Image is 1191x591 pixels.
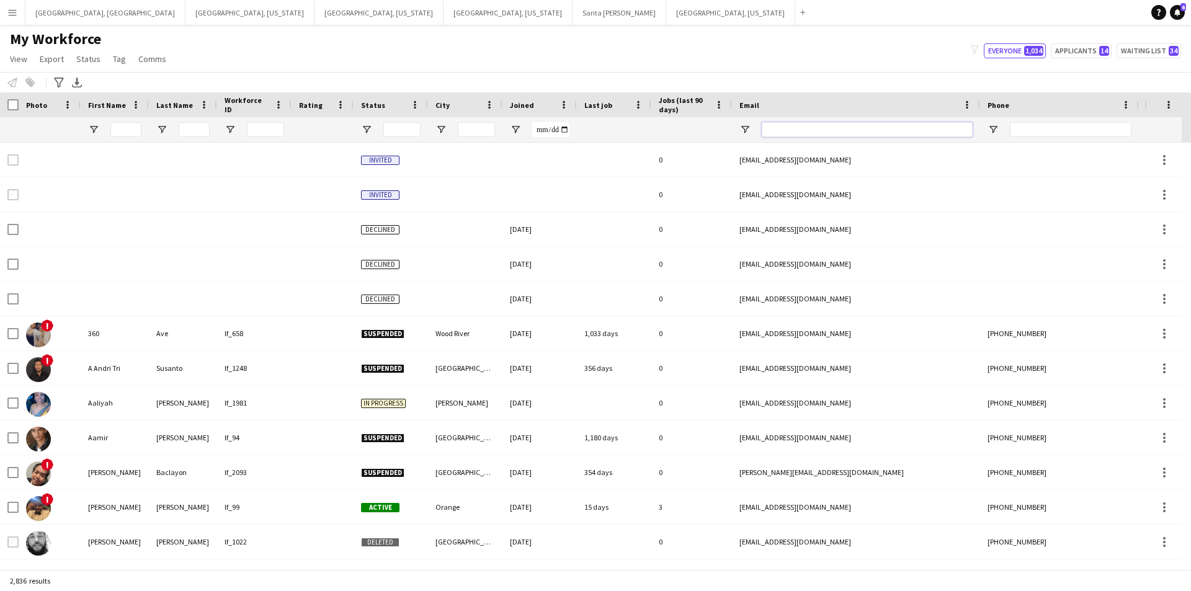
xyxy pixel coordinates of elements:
[651,455,732,489] div: 0
[149,316,217,350] div: Ave
[26,100,47,110] span: Photo
[81,455,149,489] div: [PERSON_NAME]
[732,351,980,385] div: [EMAIL_ADDRESS][DOMAIN_NAME]
[88,100,126,110] span: First Name
[81,420,149,455] div: Aamir
[138,53,166,64] span: Comms
[361,433,404,443] span: Suspended
[651,525,732,559] div: 0
[41,493,53,505] span: !
[651,177,732,211] div: 0
[361,538,399,547] span: Deleted
[732,143,980,177] div: [EMAIL_ADDRESS][DOMAIN_NAME]
[88,124,99,135] button: Open Filter Menu
[659,96,710,114] span: Jobs (last 90 days)
[361,329,404,339] span: Suspended
[217,386,292,420] div: lf_1981
[7,536,19,548] input: Row Selection is disabled for this row (unchecked)
[81,525,149,559] div: [PERSON_NAME]
[41,458,53,471] span: !
[361,295,399,304] span: Declined
[577,420,651,455] div: 1,180 days
[980,316,1139,350] div: [PHONE_NUMBER]
[428,455,502,489] div: [GEOGRAPHIC_DATA]
[361,468,404,478] span: Suspended
[26,531,51,556] img: Aaron Campbell
[732,282,980,316] div: [EMAIL_ADDRESS][DOMAIN_NAME]
[577,455,651,489] div: 354 days
[988,124,999,135] button: Open Filter Menu
[651,282,732,316] div: 0
[651,143,732,177] div: 0
[510,124,521,135] button: Open Filter Menu
[10,30,101,48] span: My Workforce
[217,420,292,455] div: lf_94
[502,212,577,246] div: [DATE]
[1170,5,1185,20] a: 6
[69,75,84,90] app-action-btn: Export XLSX
[444,1,573,25] button: [GEOGRAPHIC_DATA], [US_STATE]
[156,100,193,110] span: Last Name
[26,427,51,451] img: Aamir Yusuf
[81,316,149,350] div: 360
[651,351,732,385] div: 0
[532,122,569,137] input: Joined Filter Input
[1024,46,1043,56] span: 1,034
[739,124,751,135] button: Open Filter Menu
[739,100,759,110] span: Email
[156,124,167,135] button: Open Filter Menu
[732,525,980,559] div: [EMAIL_ADDRESS][DOMAIN_NAME]
[984,43,1046,58] button: Everyone1,034
[762,122,973,137] input: Email Filter Input
[502,525,577,559] div: [DATE]
[361,190,399,200] span: Invited
[361,399,406,408] span: In progress
[732,212,980,246] div: [EMAIL_ADDRESS][DOMAIN_NAME]
[26,322,51,347] img: 360 Ave
[502,316,577,350] div: [DATE]
[41,319,53,332] span: !
[732,455,980,489] div: [PERSON_NAME][EMAIL_ADDRESS][DOMAIN_NAME]
[76,53,100,64] span: Status
[428,525,502,559] div: [GEOGRAPHIC_DATA]
[1099,46,1109,56] span: 14
[651,386,732,420] div: 0
[108,51,131,67] a: Tag
[428,386,502,420] div: [PERSON_NAME]
[7,189,19,200] input: Row Selection is disabled for this row (unchecked)
[299,100,323,110] span: Rating
[40,53,64,64] span: Export
[980,420,1139,455] div: [PHONE_NUMBER]
[573,1,666,25] button: Santa [PERSON_NAME]
[26,392,51,417] img: Aaliyah Bennett
[5,51,32,67] a: View
[113,53,126,64] span: Tag
[361,260,399,269] span: Declined
[217,316,292,350] div: lf_658
[71,51,105,67] a: Status
[510,100,534,110] span: Joined
[51,75,66,90] app-action-btn: Advanced filters
[217,351,292,385] div: lf_1248
[26,357,51,382] img: A Andri Tri Susanto
[428,316,502,350] div: Wood River
[980,490,1139,524] div: [PHONE_NUMBER]
[247,122,284,137] input: Workforce ID Filter Input
[81,386,149,420] div: Aaliyah
[81,490,149,524] div: [PERSON_NAME]
[217,455,292,489] div: lf_2093
[383,122,421,137] input: Status Filter Input
[225,124,236,135] button: Open Filter Menu
[26,496,51,521] img: Aaron Bolton
[428,351,502,385] div: [GEOGRAPHIC_DATA]
[980,525,1139,559] div: [PHONE_NUMBER]
[26,461,51,486] img: Aaron Baclayon
[10,53,27,64] span: View
[577,490,651,524] div: 15 days
[149,490,217,524] div: [PERSON_NAME]
[361,225,399,234] span: Declined
[35,51,69,67] a: Export
[980,351,1139,385] div: [PHONE_NUMBER]
[584,100,612,110] span: Last job
[1010,122,1131,137] input: Phone Filter Input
